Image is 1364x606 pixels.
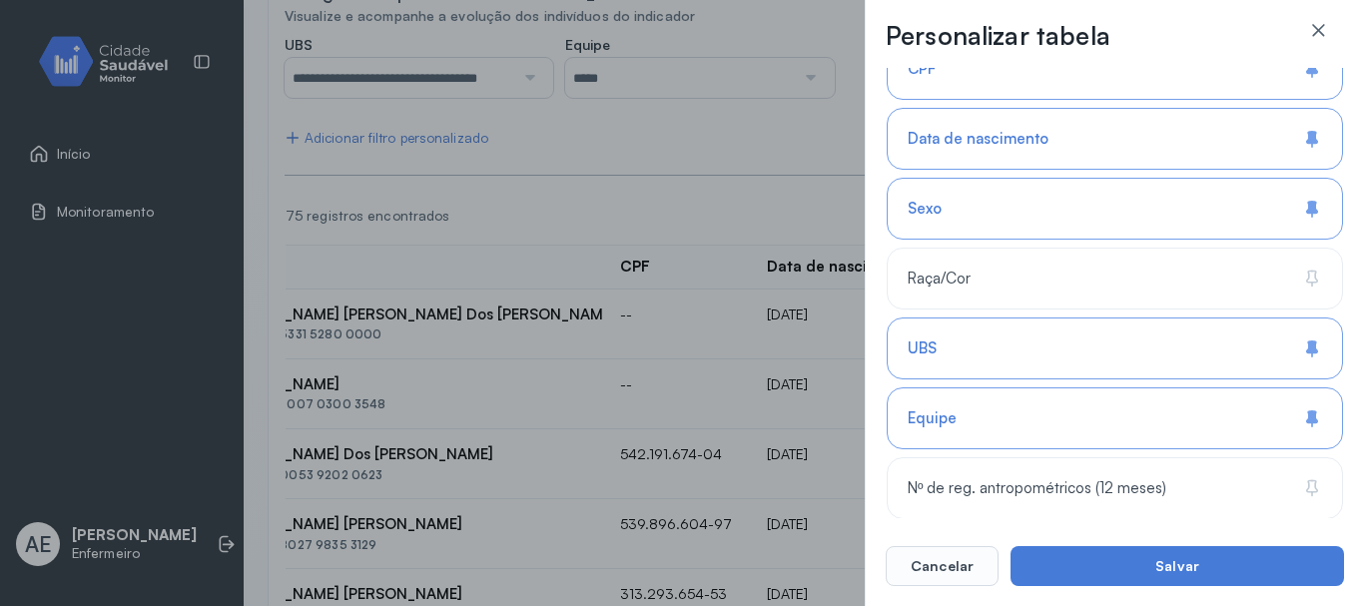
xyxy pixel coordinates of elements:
[886,20,1110,52] h3: Personalizar tabela
[886,546,999,586] button: Cancelar
[908,479,1166,498] span: Nº de reg. antropométricos (12 meses)
[908,130,1048,149] span: Data de nascimento
[908,200,942,219] span: Sexo
[908,409,957,428] span: Equipe
[908,270,971,289] span: Raça/Cor
[908,60,936,79] span: CPF
[1011,546,1344,586] button: Salvar
[908,339,937,358] span: UBS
